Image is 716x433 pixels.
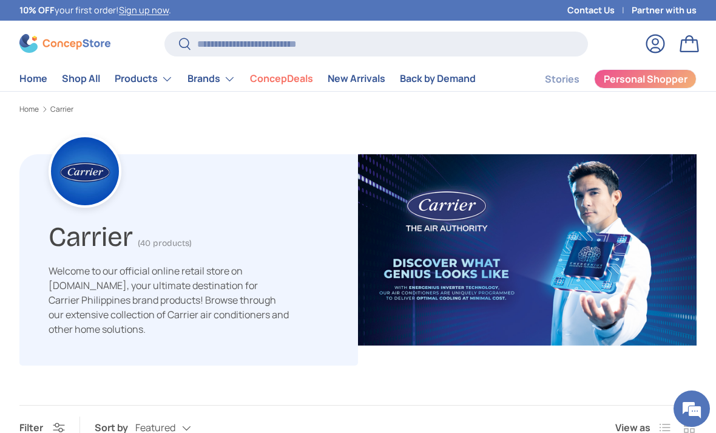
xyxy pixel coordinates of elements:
[545,67,579,91] a: Stories
[119,4,169,16] a: Sign up now
[107,67,180,91] summary: Products
[250,67,313,90] a: ConcepDeals
[19,34,110,53] img: ConcepStore
[516,67,697,91] nav: Secondary
[328,67,385,90] a: New Arrivals
[49,216,133,253] h1: Carrier
[138,238,192,248] span: (40 products)
[62,67,100,90] a: Shop All
[19,4,55,16] strong: 10% OFF
[594,69,697,89] a: Personal Shopper
[19,67,47,90] a: Home
[632,4,697,17] a: Partner with us
[50,106,73,113] a: Carrier
[604,74,687,84] span: Personal Shopper
[400,67,476,90] a: Back by Demand
[358,154,697,346] img: carrier-banner-image-concepstore
[49,264,290,336] p: Welcome to our official online retail store on [DOMAIN_NAME], your ultimate destination for Carri...
[19,106,39,113] a: Home
[180,67,243,91] summary: Brands
[187,67,235,91] a: Brands
[567,4,632,17] a: Contact Us
[115,67,173,91] a: Products
[19,4,171,17] p: your first order! .
[19,67,476,91] nav: Primary
[19,104,697,115] nav: Breadcrumbs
